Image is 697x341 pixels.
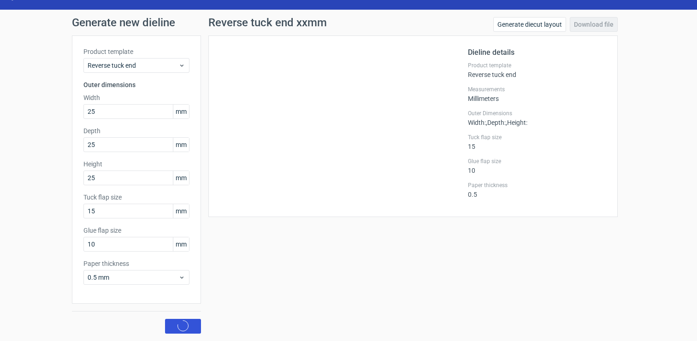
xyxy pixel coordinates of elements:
h2: Dieline details [468,47,606,58]
span: mm [173,138,189,152]
label: Tuck flap size [83,193,189,202]
span: 0.5 mm [88,273,178,282]
div: 0.5 [468,182,606,198]
h3: Outer dimensions [83,80,189,89]
label: Product template [83,47,189,56]
span: , Height : [506,119,527,126]
div: 15 [468,134,606,150]
h1: Generate new dieline [72,17,625,28]
label: Depth [83,126,189,135]
h1: Reverse tuck end xxmm [208,17,327,28]
label: Paper thickness [83,259,189,268]
span: mm [173,105,189,118]
div: Reverse tuck end [468,62,606,78]
span: Width : [468,119,486,126]
span: mm [173,171,189,185]
div: Millimeters [468,86,606,102]
label: Outer Dimensions [468,110,606,117]
label: Width [83,93,189,102]
span: mm [173,204,189,218]
label: Measurements [468,86,606,93]
label: Tuck flap size [468,134,606,141]
label: Paper thickness [468,182,606,189]
a: Generate diecut layout [493,17,566,32]
span: mm [173,237,189,251]
span: Reverse tuck end [88,61,178,70]
label: Product template [468,62,606,69]
label: Glue flap size [468,158,606,165]
label: Glue flap size [83,226,189,235]
span: , Depth : [486,119,506,126]
div: 10 [468,158,606,174]
label: Height [83,159,189,169]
